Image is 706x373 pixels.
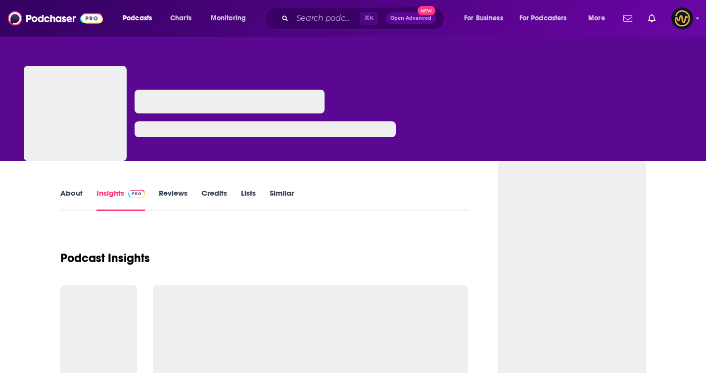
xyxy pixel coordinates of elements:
a: Lists [241,188,256,211]
a: Credits [201,188,227,211]
a: Reviews [159,188,188,211]
a: Show notifications dropdown [619,10,636,27]
button: open menu [457,10,516,26]
a: Charts [164,10,197,26]
span: Monitoring [211,11,246,25]
input: Search podcasts, credits, & more... [292,10,360,26]
button: open menu [513,10,581,26]
span: Logged in as LowerStreet [671,7,693,29]
img: User Profile [671,7,693,29]
span: ⌘ K [360,12,378,25]
button: Open AdvancedNew [386,12,436,24]
h1: Podcast Insights [60,251,150,266]
div: Search podcasts, credits, & more... [275,7,454,30]
span: For Podcasters [519,11,567,25]
span: New [418,6,435,15]
a: About [60,188,83,211]
span: For Business [464,11,503,25]
button: open menu [581,10,617,26]
button: open menu [116,10,165,26]
img: Podchaser Pro [128,190,145,198]
span: More [588,11,605,25]
button: Show profile menu [671,7,693,29]
span: Open Advanced [390,16,431,21]
a: InsightsPodchaser Pro [96,188,145,211]
span: Podcasts [123,11,152,25]
a: Show notifications dropdown [644,10,659,27]
span: Charts [170,11,191,25]
a: Similar [270,188,294,211]
img: Podchaser - Follow, Share and Rate Podcasts [8,9,103,28]
button: open menu [204,10,259,26]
